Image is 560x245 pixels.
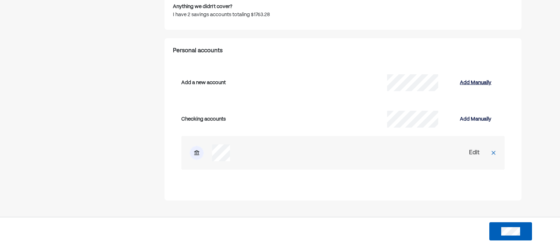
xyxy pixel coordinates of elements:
[173,47,223,56] h2: Personal accounts
[181,114,343,124] div: Checking accounts
[173,3,232,11] div: Anything we didn't cover?
[173,11,270,19] div: I have 2 savings accounts totaling $1763.28
[460,115,491,123] div: Add Manually
[460,79,491,87] div: Add Manually
[181,77,343,88] div: Add a new account
[469,149,479,157] div: Edit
